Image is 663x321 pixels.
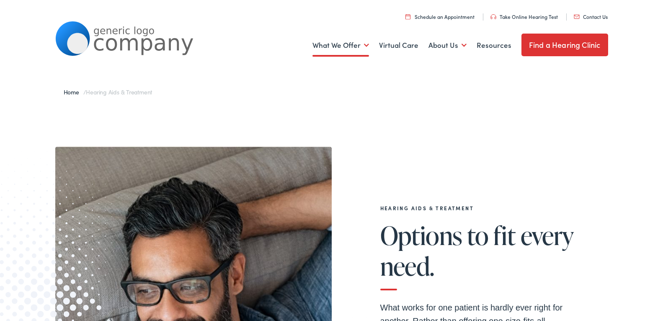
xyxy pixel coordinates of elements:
[574,15,580,19] img: utility icon
[490,13,558,20] a: Take Online Hearing Test
[467,222,489,249] span: to
[521,34,608,56] a: Find a Hearing Clinic
[379,30,418,61] a: Virtual Care
[64,88,152,96] span: /
[405,14,410,19] img: utility icon
[405,13,475,20] a: Schedule an Appointment
[380,222,462,249] span: Options
[490,14,496,19] img: utility icon
[380,252,434,280] span: need.
[477,30,511,61] a: Resources
[380,205,581,211] h2: Hearing Aids & Treatment
[312,30,369,61] a: What We Offer
[493,222,516,249] span: fit
[428,30,467,61] a: About Us
[64,88,83,96] a: Home
[574,13,608,20] a: Contact Us
[86,88,152,96] span: Hearing Aids & Treatment
[521,222,574,249] span: every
